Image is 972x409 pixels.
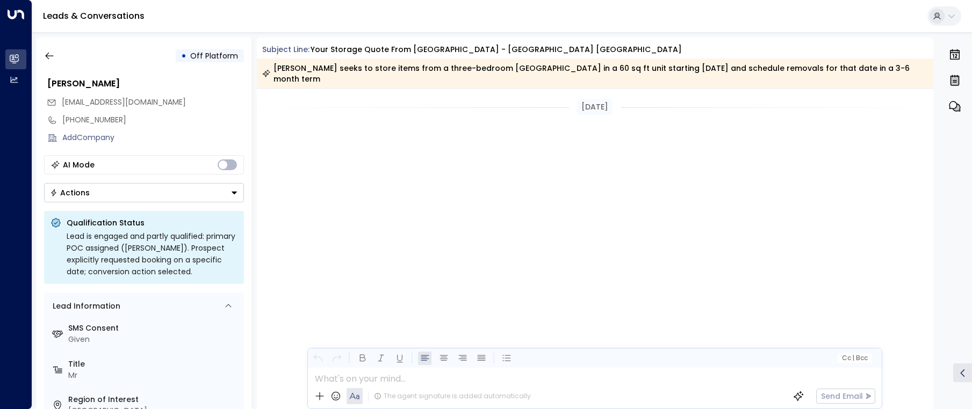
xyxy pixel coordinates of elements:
[838,353,872,363] button: Cc|Bcc
[330,352,343,365] button: Redo
[43,10,145,22] a: Leads & Conversations
[63,159,95,170] div: AI Mode
[49,301,120,312] div: Lead Information
[50,188,90,198] div: Actions
[62,132,244,143] div: AddCompany
[62,97,186,108] span: seaninterpop@aol.com
[68,334,240,345] div: Given
[374,391,531,401] div: The agent signature is added automatically
[181,46,186,65] div: •
[190,50,238,61] span: Off Platform
[852,354,854,362] span: |
[68,359,240,370] label: Title
[842,354,868,362] span: Cc Bcc
[311,44,682,55] div: Your storage quote from [GEOGRAPHIC_DATA] - [GEOGRAPHIC_DATA] [GEOGRAPHIC_DATA]
[67,217,237,228] p: Qualification Status
[577,99,613,115] div: [DATE]
[62,114,244,126] div: [PHONE_NUMBER]
[62,97,186,107] span: [EMAIL_ADDRESS][DOMAIN_NAME]
[44,183,244,202] div: Button group with a nested menu
[47,77,244,90] div: [PERSON_NAME]
[262,44,309,55] span: Subject Line:
[311,352,325,365] button: Undo
[44,183,244,202] button: Actions
[262,63,927,84] div: [PERSON_NAME] seeks to store items from a three-bedroom [GEOGRAPHIC_DATA] in a 60 sq ft unit star...
[68,323,240,334] label: SMS Consent
[67,230,237,277] div: Lead is engaged and partly qualified: primary POC assigned ([PERSON_NAME]). Prospect explicitly r...
[68,394,240,405] label: Region of Interest
[68,370,240,381] div: Mr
